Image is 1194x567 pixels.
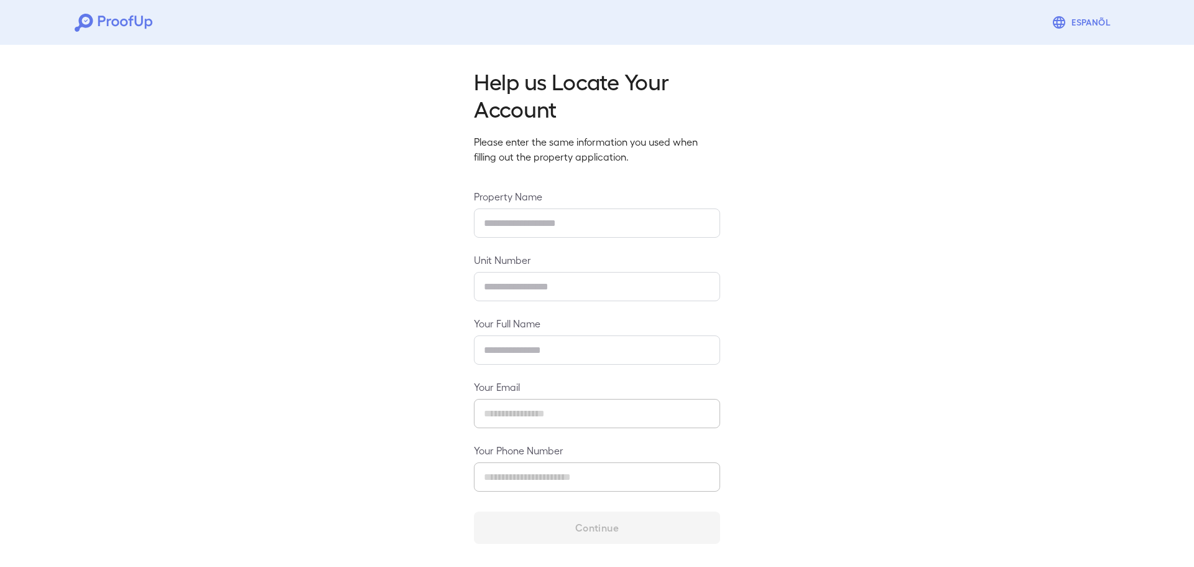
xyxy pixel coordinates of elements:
[1047,10,1119,35] button: Espanõl
[474,134,720,164] p: Please enter the same information you used when filling out the property application.
[474,67,720,122] h2: Help us Locate Your Account
[474,380,720,394] label: Your Email
[474,253,720,267] label: Unit Number
[474,443,720,457] label: Your Phone Number
[474,316,720,330] label: Your Full Name
[474,189,720,204] label: Property Name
